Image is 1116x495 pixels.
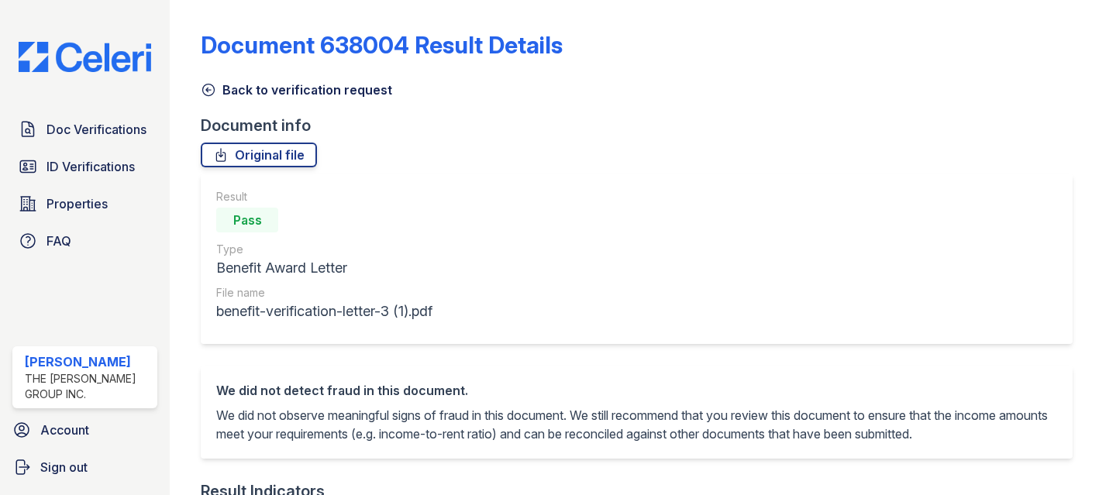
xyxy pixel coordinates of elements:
[216,189,432,205] div: Result
[216,257,432,279] div: Benefit Award Letter
[12,225,157,256] a: FAQ
[40,458,88,476] span: Sign out
[46,194,108,213] span: Properties
[201,115,1085,136] div: Document info
[201,81,392,99] a: Back to verification request
[12,188,157,219] a: Properties
[25,371,151,402] div: The [PERSON_NAME] Group Inc.
[46,232,71,250] span: FAQ
[216,301,432,322] div: benefit-verification-letter-3 (1).pdf
[12,114,157,145] a: Doc Verifications
[6,42,164,71] img: CE_Logo_Blue-a8612792a0a2168367f1c8372b55b34899dd931a85d93a1a3d3e32e68fde9ad4.png
[201,31,563,59] a: Document 638004 Result Details
[201,143,317,167] a: Original file
[40,421,89,439] span: Account
[216,208,278,232] div: Pass
[25,352,151,371] div: [PERSON_NAME]
[46,120,146,139] span: Doc Verifications
[216,285,432,301] div: File name
[46,157,135,176] span: ID Verifications
[6,452,164,483] a: Sign out
[6,414,164,445] a: Account
[216,381,1057,400] div: We did not detect fraud in this document.
[216,242,432,257] div: Type
[12,151,157,182] a: ID Verifications
[216,406,1057,443] p: We did not observe meaningful signs of fraud in this document. We still recommend that you review...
